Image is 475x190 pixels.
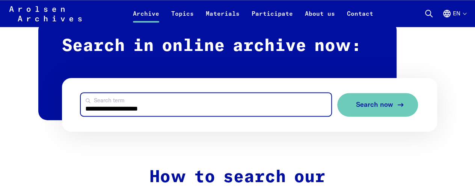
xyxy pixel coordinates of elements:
[127,4,379,22] nav: Primary
[200,9,246,27] a: Materials
[442,9,466,27] button: English, language selection
[165,9,200,27] a: Topics
[337,93,418,117] button: Search now
[246,9,299,27] a: Participate
[341,9,379,27] a: Contact
[38,21,397,120] h2: Search in online archive now:
[299,9,341,27] a: About us
[127,9,165,27] a: Archive
[356,101,393,109] span: Search now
